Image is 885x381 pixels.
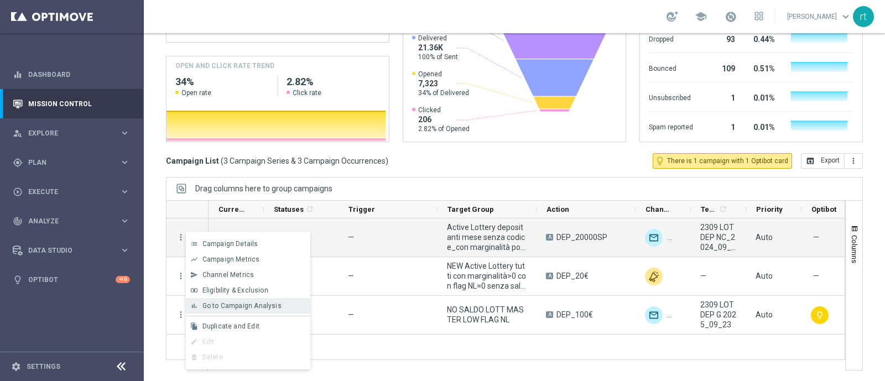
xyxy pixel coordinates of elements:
span: Data Studio [28,247,119,254]
h3: Campaign List [166,156,388,166]
div: Spam reported [649,117,693,135]
span: DEP_100€ [556,310,593,320]
span: Auto [756,310,773,319]
i: person_search [13,128,23,138]
span: Drag columns here to group campaigns [195,184,332,193]
span: A [546,273,553,279]
a: Dashboard [28,60,130,89]
div: Mission Control [13,89,130,118]
i: more_vert [849,156,858,165]
h2: 2.82% [287,75,380,88]
div: Optibot [13,265,130,294]
div: Row Groups [195,184,332,193]
span: 21.36K [418,43,458,53]
span: Trigger [348,205,375,213]
div: Press SPACE to select this row. [166,257,209,296]
div: 1 [706,88,735,106]
i: open_in_browser [806,156,815,165]
button: file_copy Duplicate and Edit [186,319,310,334]
span: Channel Metrics [202,271,254,279]
span: Target Group [447,205,494,213]
i: bar_chart [190,302,198,310]
i: keyboard_arrow_right [119,186,130,197]
h4: OPEN AND CLICK RATE TREND [175,61,274,71]
i: track_changes [13,216,23,226]
button: more_vert [176,310,186,320]
button: more_vert [176,271,186,281]
span: keyboard_arrow_down [840,11,852,23]
div: 0.51% [748,59,775,76]
button: send Channel Metrics [186,267,310,283]
span: Action [546,205,569,213]
i: show_chart [190,255,198,263]
span: Eligibility & Exclusion [202,286,268,294]
img: Optimail [645,229,663,247]
a: Mission Control [28,89,130,118]
span: 206 [418,114,470,124]
i: keyboard_arrow_right [119,157,130,168]
i: play_circle_outline [13,187,23,197]
h2: 34% [175,75,269,88]
span: — [348,272,354,280]
span: Columns [850,235,859,263]
i: refresh [305,205,314,213]
span: Optibot [811,205,836,213]
a: [PERSON_NAME]keyboard_arrow_down [786,8,853,25]
span: Campaign Details [202,240,258,248]
i: equalizer [13,70,23,80]
span: Templates [701,205,717,213]
div: Execute [13,187,119,197]
div: +10 [116,276,130,283]
span: — [813,271,819,281]
span: A [546,234,553,241]
span: Duplicate and Edit [202,322,259,330]
span: Current Status [218,205,245,213]
multiple-options-button: Export to CSV [801,156,863,165]
span: 2.82% of Opened [418,124,470,133]
div: 93 [706,29,735,47]
span: — [348,233,354,242]
img: Optimail [645,306,663,324]
span: — [348,310,354,319]
button: play_circle_outline Execute keyboard_arrow_right [12,187,131,196]
div: Mission Control [12,100,131,108]
button: more_vert [845,153,863,169]
div: Analyze [13,216,119,226]
span: ) [386,156,388,166]
span: Calculate column [717,203,727,215]
span: 34% of Delivered [418,88,469,97]
span: DEP_20000SP [556,232,607,242]
img: Other [667,306,685,324]
i: send [190,271,198,279]
div: rt [853,6,874,27]
span: Active Lottery depositanti mese senza codice_con marginalità positiva_prof Sì NL sì [447,222,527,252]
span: Go to Campaign Analysis [202,302,282,310]
button: gps_fixed Plan keyboard_arrow_right [12,158,131,167]
div: lightbulb Optibot +10 [12,275,131,284]
span: NO SALDO LOTT MASTER LOW FLAG NL [447,305,527,325]
div: Dropped [649,29,693,47]
div: Other [667,229,685,247]
div: Explore [13,128,119,138]
span: Opened [418,70,469,79]
div: person_search Explore keyboard_arrow_right [12,129,131,138]
i: refresh [719,205,727,213]
img: Other [645,268,663,285]
button: open_in_browser Export [801,153,845,169]
div: 1 [706,117,735,135]
span: ( [221,156,223,166]
span: Plan [28,159,119,166]
button: Data Studio keyboard_arrow_right [12,246,131,255]
span: 3 Campaign Series & 3 Campaign Occurrences [223,156,386,166]
span: Click rate [293,88,321,97]
div: 0.44% [748,29,775,47]
i: gps_fixed [13,158,23,168]
div: 0.01% [748,117,775,135]
span: Delivered [418,34,458,43]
